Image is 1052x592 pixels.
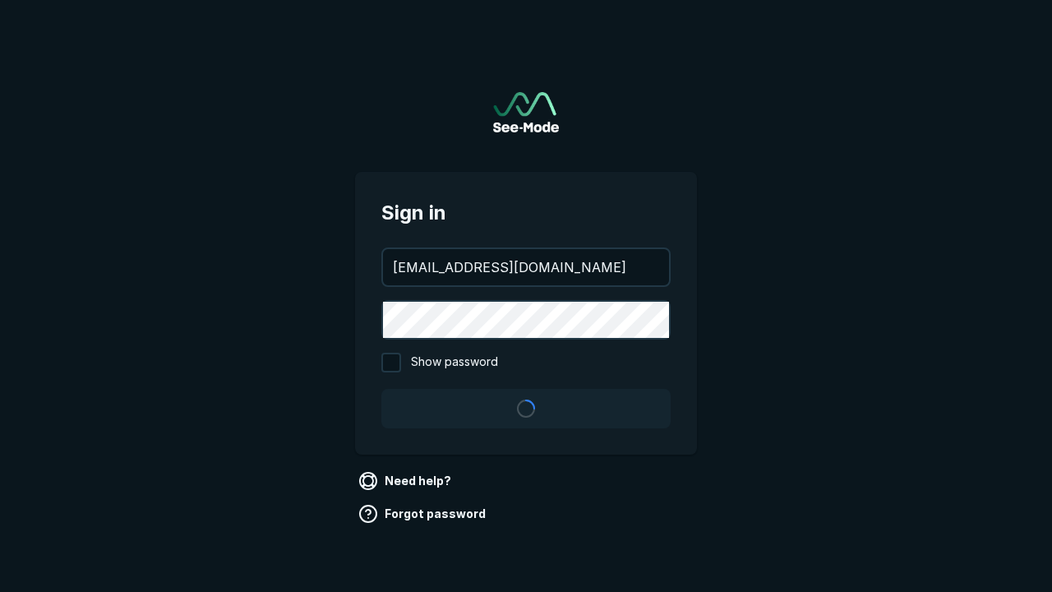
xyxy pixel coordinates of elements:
a: Need help? [355,468,458,494]
input: your@email.com [383,249,669,285]
a: Forgot password [355,501,492,527]
a: Go to sign in [493,92,559,132]
img: See-Mode Logo [493,92,559,132]
span: Show password [411,353,498,372]
span: Sign in [381,198,671,228]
